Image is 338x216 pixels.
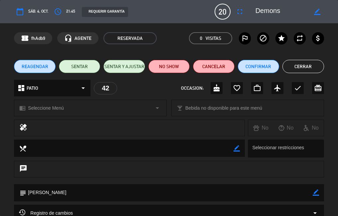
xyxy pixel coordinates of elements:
[14,6,26,18] button: calendar_today
[31,35,45,42] span: fhAdb9
[19,164,27,174] i: chat
[314,34,322,42] i: attach_money
[185,104,262,112] span: Bebida no disponible para este menú
[296,34,304,42] i: repeat
[19,123,27,133] i: healing
[17,84,25,92] i: dashboard
[181,84,204,92] span: OCCASION:
[14,60,55,73] button: REAGENDAR
[148,60,190,73] button: NO SHOW
[259,34,267,42] i: block
[234,6,246,18] button: fullscreen
[16,8,24,16] i: calendar_today
[52,6,64,18] button: access_time
[19,145,26,152] i: local_dining
[206,35,221,42] em: Visitas
[314,9,320,15] i: border_color
[19,105,26,111] i: chrome_reader_mode
[238,60,279,73] button: Confirmar
[233,84,241,92] i: favorite_border
[236,8,244,16] i: fullscreen
[177,105,183,111] i: local_bar
[273,84,281,92] i: airplanemode_active
[19,189,26,196] i: subject
[27,84,38,92] span: PATIO
[79,84,87,92] i: arrow_drop_down
[153,104,161,112] i: arrow_drop_down
[28,104,64,112] span: Seleccione Menú
[103,32,157,44] span: RESERVADA
[54,8,62,16] i: access_time
[75,35,91,42] span: AGENTE
[215,4,231,20] span: 20
[273,124,298,132] div: No
[314,84,322,92] i: card_giftcard
[64,34,72,42] i: headset_mic
[59,60,100,73] button: SENTAR
[253,84,261,92] i: work_outline
[313,189,319,196] i: border_color
[294,84,302,92] i: check
[234,145,240,152] i: border_color
[94,82,117,94] div: 42
[21,34,29,42] span: confirmation_number
[82,7,128,17] div: REQUERIR GARANTÍA
[200,35,202,42] span: 0
[103,60,145,73] button: SENTAR Y AJUSTAR
[213,84,221,92] i: cake
[66,8,75,15] span: 21:45
[249,124,273,132] div: No
[298,124,323,132] div: No
[193,60,234,73] button: Cancelar
[241,34,249,42] i: outlined_flag
[282,60,324,73] button: Cerrar
[277,34,285,42] i: star
[22,63,48,70] span: REAGENDAR
[28,8,49,15] span: sáb. 4, oct.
